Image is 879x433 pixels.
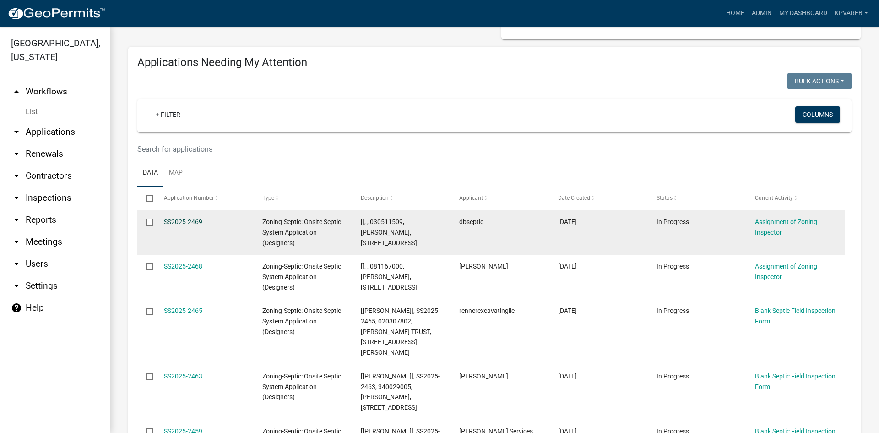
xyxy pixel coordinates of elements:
button: Bulk Actions [787,73,852,89]
i: arrow_drop_down [11,192,22,203]
span: In Progress [657,263,689,270]
i: arrow_drop_up [11,86,22,97]
span: Current Activity [755,195,793,201]
datatable-header-cell: Applicant [450,187,549,209]
span: Zoning-Septic: Onsite Septic System Application (Designers) [262,307,341,335]
span: Zoning-Septic: Onsite Septic System Application (Designers) [262,218,341,247]
span: Status [657,195,673,201]
span: Date Created [558,195,590,201]
datatable-header-cell: Date Created [549,187,647,209]
a: + Filter [148,106,188,123]
datatable-header-cell: Current Activity [746,187,845,209]
a: Map [163,159,188,188]
i: arrow_drop_down [11,148,22,159]
datatable-header-cell: Type [254,187,352,209]
datatable-header-cell: Application Number [155,187,253,209]
span: [], , 030511509, ERIC MELBY, 29862 CO HWY 54 [361,218,417,247]
span: [], , 081167000, JERRY PERKINS, 20273 OAKLAND BEACH RD [361,263,417,291]
datatable-header-cell: Description [352,187,450,209]
i: arrow_drop_down [11,258,22,269]
span: 08/18/2025 [558,307,577,314]
i: arrow_drop_down [11,126,22,137]
i: arrow_drop_down [11,236,22,247]
datatable-header-cell: Status [648,187,746,209]
a: Admin [748,5,776,22]
span: 08/20/2025 [558,218,577,225]
span: In Progress [657,218,689,225]
span: [Jeff Rusness], SS2025-2463, 340029005, MARK KAVOLAK, 33912 535TH AVE [361,373,440,411]
a: SS2025-2463 [164,373,202,380]
i: arrow_drop_down [11,280,22,291]
span: Applicant [459,195,483,201]
span: In Progress [657,307,689,314]
a: SS2025-2465 [164,307,202,314]
a: SS2025-2469 [164,218,202,225]
i: help [11,302,22,313]
span: In Progress [657,373,689,380]
span: James Jennen [459,263,508,270]
span: Lenny [459,373,508,380]
h4: Applications Needing My Attention [137,56,852,69]
span: 08/19/2025 [558,263,577,270]
button: Columns [795,106,840,123]
span: Zoning-Septic: Onsite Septic System Application (Designers) [262,373,341,401]
span: rennerexcavatingllc [459,307,515,314]
a: Blank Septic Field Inspection Form [755,373,836,390]
a: My Dashboard [776,5,831,22]
i: arrow_drop_down [11,214,22,225]
span: Description [361,195,389,201]
a: Blank Septic Field Inspection Form [755,307,836,325]
a: kpvareb [831,5,872,22]
span: Application Number [164,195,214,201]
datatable-header-cell: Select [137,187,155,209]
i: arrow_drop_down [11,170,22,181]
input: Search for applications [137,140,730,159]
span: 08/18/2025 [558,373,577,380]
a: Assignment of Zoning Inspector [755,263,817,280]
span: [Jeff Rusness], SS2025-2465, 020307802, JOYCE D JAMISON TRUST, 17775 SCHURMAN LN [361,307,440,356]
span: Zoning-Septic: Onsite Septic System Application (Designers) [262,263,341,291]
span: Type [262,195,274,201]
span: dbseptic [459,218,483,225]
a: SS2025-2468 [164,263,202,270]
a: Assignment of Zoning Inspector [755,218,817,236]
a: Home [722,5,748,22]
a: Data [137,159,163,188]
